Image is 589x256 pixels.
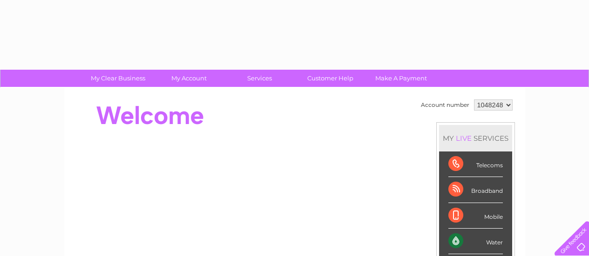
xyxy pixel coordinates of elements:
div: Broadband [448,177,503,203]
div: Telecoms [448,151,503,177]
div: LIVE [454,134,474,143]
a: My Account [150,70,227,87]
div: MY SERVICES [439,125,512,151]
a: Customer Help [292,70,369,87]
a: Services [221,70,298,87]
div: Water [448,229,503,254]
a: My Clear Business [80,70,156,87]
a: Make A Payment [363,70,440,87]
td: Account number [419,97,472,113]
div: Mobile [448,203,503,229]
